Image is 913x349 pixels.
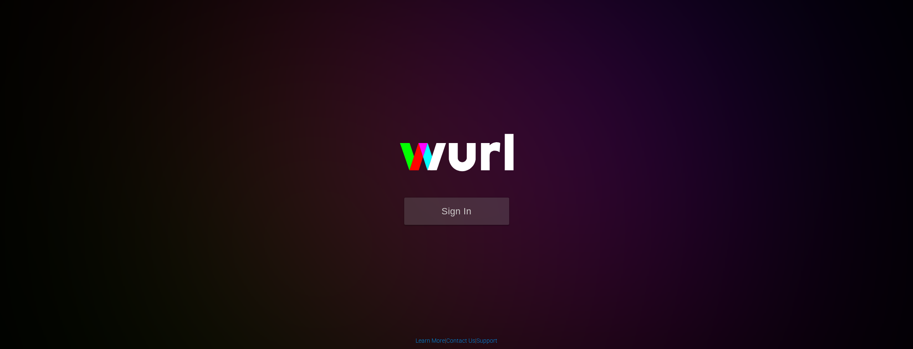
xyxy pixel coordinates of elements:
a: Contact Us [446,337,475,344]
button: Sign In [404,198,509,225]
div: | | [416,336,497,345]
a: Support [476,337,497,344]
a: Learn More [416,337,445,344]
img: wurl-logo-on-black-223613ac3d8ba8fe6dc639794a292ebdb59501304c7dfd60c99c58986ef67473.svg [373,116,541,197]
